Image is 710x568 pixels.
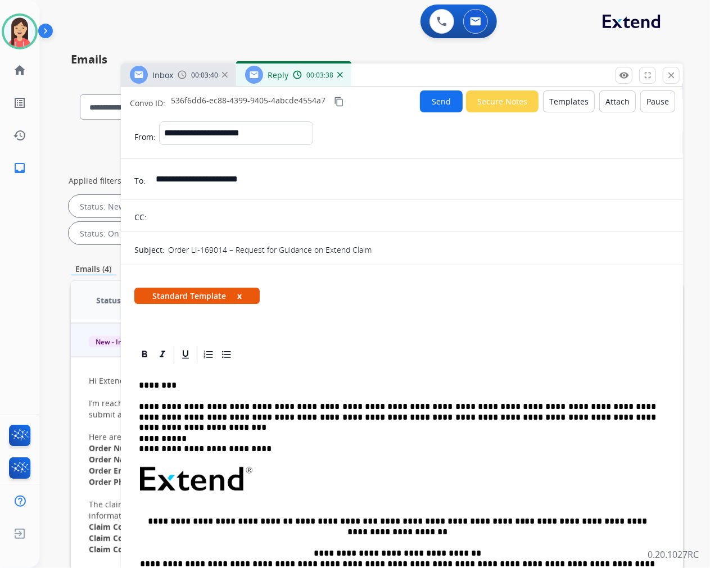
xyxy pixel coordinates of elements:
[134,175,146,187] p: To:
[69,222,207,244] div: Status: On Hold - Servicers
[96,294,121,306] span: Status
[89,533,169,543] strong: Claim Contact Email:
[13,161,26,175] mat-icon: inbox
[334,97,344,107] mat-icon: content_copy
[89,443,550,454] li: LI-169014
[191,71,218,80] span: 00:03:40
[200,346,217,363] div: Ordered List
[134,244,165,256] p: Subject:
[89,521,171,532] strong: Claim Contact Name:
[466,90,539,112] button: Secure Notes
[543,90,595,112] button: Templates
[237,290,242,302] button: x
[640,90,675,112] button: Pause
[89,454,139,465] strong: Order Name:
[168,244,372,256] p: Order LI-169014 – Request for Guidance on Extend Claim
[89,465,137,476] strong: Order Email:
[89,476,141,487] strong: Order Phone:
[89,375,550,387] div: Hi Extend Team,
[306,71,333,80] span: 00:03:38
[89,443,148,453] strong: Order Number:
[177,346,194,363] div: Underline
[130,97,165,109] p: Convo ID:
[89,521,550,533] li: [PERSON_NAME]
[89,476,550,488] li: [PHONE_NUMBER]
[268,70,288,80] span: Reply
[152,70,173,80] span: Inbox
[218,346,235,363] div: Bullet List
[4,16,35,47] img: avatar
[13,129,26,142] mat-icon: history
[134,211,147,223] p: CC:
[89,499,550,521] div: The claim is being filed by on behalf of her son, the rider of the bike. She would like her conta...
[89,544,173,555] strong: Claim Contact Phone:
[71,52,683,67] h2: Emails
[89,454,550,465] li: [PERSON_NAME]
[89,336,141,348] span: New - Initial
[134,131,156,143] p: From:
[71,263,116,275] p: Emails (4)
[13,63,26,77] mat-icon: home
[134,288,260,304] span: Standard Template
[69,175,124,187] p: Applied filters:
[69,195,180,217] div: Status: New - Reply
[154,346,171,363] div: Italic
[136,346,153,363] div: Bold
[666,70,676,80] mat-icon: close
[420,90,463,112] button: Send
[171,95,325,106] span: 536f6dd6-ec88-4399-9405-4abcde4554a7
[89,544,550,555] li: [PHONE_NUMBER]
[89,431,550,443] div: Here are the details we have on file:
[13,96,26,110] mat-icon: list_alt
[643,70,653,80] mat-icon: fullscreen
[648,548,699,561] p: 0.20.1027RC
[599,90,636,112] button: Attach
[89,533,550,544] li: [EMAIL_ADDRESS][DOMAIN_NAME]
[89,398,550,420] div: I’m reaching out regarding a customer who is filing a claim under their Extend Protection Plan. T...
[619,70,629,80] mat-icon: remove_red_eye
[89,465,550,476] li: [EMAIL_ADDRESS][DOMAIN_NAME]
